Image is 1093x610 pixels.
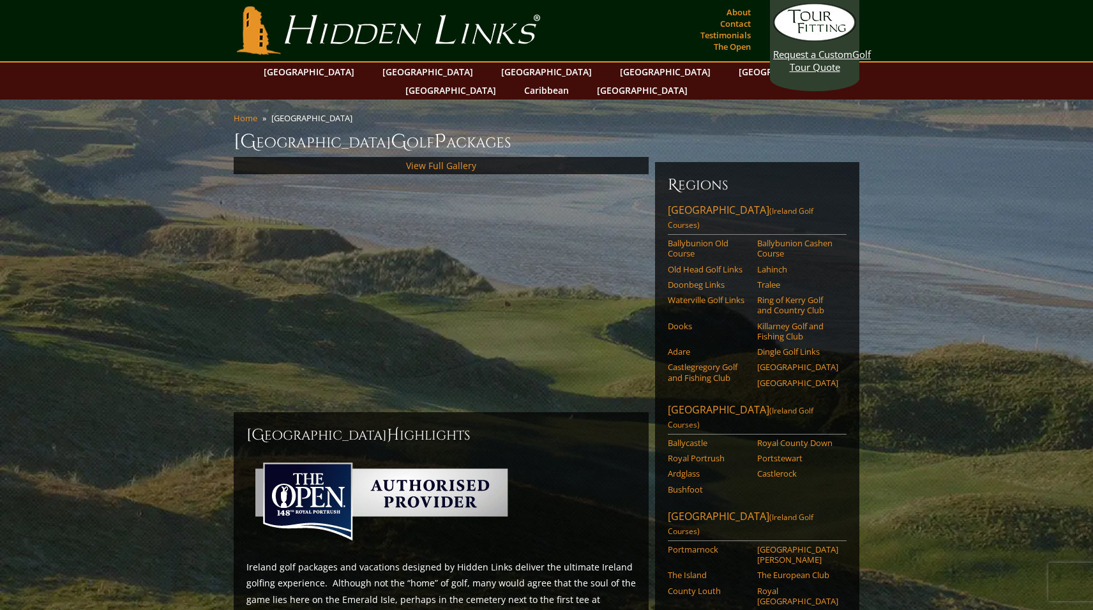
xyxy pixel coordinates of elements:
[668,203,847,235] a: [GEOGRAPHIC_DATA](Ireland Golf Courses)
[668,512,813,537] span: (Ireland Golf Courses)
[711,38,754,56] a: The Open
[757,321,838,342] a: Killarney Golf and Fishing Club
[668,403,847,435] a: [GEOGRAPHIC_DATA](Ireland Golf Courses)
[757,586,838,607] a: Royal [GEOGRAPHIC_DATA]
[668,509,847,541] a: [GEOGRAPHIC_DATA](Ireland Golf Courses)
[376,63,479,81] a: [GEOGRAPHIC_DATA]
[668,586,749,596] a: County Louth
[668,264,749,274] a: Old Head Golf Links
[757,362,838,372] a: [GEOGRAPHIC_DATA]
[757,544,838,565] a: [GEOGRAPHIC_DATA][PERSON_NAME]
[757,570,838,580] a: The European Club
[668,362,749,383] a: Castlegregory Golf and Fishing Club
[757,468,838,479] a: Castlerock
[518,81,575,100] a: Caribbean
[668,321,749,331] a: Dooks
[757,438,838,448] a: Royal County Down
[757,346,838,357] a: Dingle Golf Links
[387,425,400,445] span: H
[723,3,754,21] a: About
[234,129,859,154] h1: [GEOGRAPHIC_DATA] olf ackages
[757,264,838,274] a: Lahinch
[773,48,852,61] span: Request a Custom
[591,81,694,100] a: [GEOGRAPHIC_DATA]
[246,425,636,445] h2: [GEOGRAPHIC_DATA] ighlights
[668,438,749,448] a: Ballycastle
[757,279,838,290] a: Tralee
[757,238,838,259] a: Ballybunion Cashen Course
[773,3,856,73] a: Request a CustomGolf Tour Quote
[495,63,598,81] a: [GEOGRAPHIC_DATA]
[757,378,838,388] a: [GEOGRAPHIC_DATA]
[668,346,749,357] a: Adare
[434,129,446,154] span: P
[757,453,838,463] a: Portstewart
[399,81,502,100] a: [GEOGRAPHIC_DATA]
[406,160,476,172] a: View Full Gallery
[668,238,749,259] a: Ballybunion Old Course
[614,63,717,81] a: [GEOGRAPHIC_DATA]
[668,453,749,463] a: Royal Portrush
[732,63,836,81] a: [GEOGRAPHIC_DATA]
[717,15,754,33] a: Contact
[668,484,749,495] a: Bushfoot
[668,570,749,580] a: The Island
[391,129,407,154] span: G
[668,468,749,479] a: Ardglass
[757,295,838,316] a: Ring of Kerry Golf and Country Club
[668,279,749,290] a: Doonbeg Links
[234,112,257,124] a: Home
[271,112,358,124] li: [GEOGRAPHIC_DATA]
[257,63,361,81] a: [GEOGRAPHIC_DATA]
[668,544,749,554] a: Portmarnock
[697,26,754,44] a: Testimonials
[668,175,847,195] h6: Regions
[668,295,749,305] a: Waterville Golf Links
[668,405,813,430] span: (Ireland Golf Courses)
